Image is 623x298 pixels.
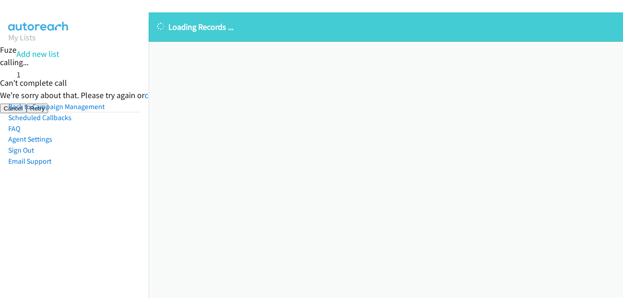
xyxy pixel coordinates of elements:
[8,146,34,155] a: Sign Out
[8,135,52,143] a: Agent Settings
[8,124,20,133] a: FAQ
[8,113,72,122] a: Scheduled Callbacks
[17,69,21,80] a: 1
[157,21,615,33] p: Loading Records ...
[8,157,51,166] a: Email Support
[8,32,36,43] a: My Lists
[17,49,59,59] a: Add new list
[8,102,105,111] a: Back to Campaign Management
